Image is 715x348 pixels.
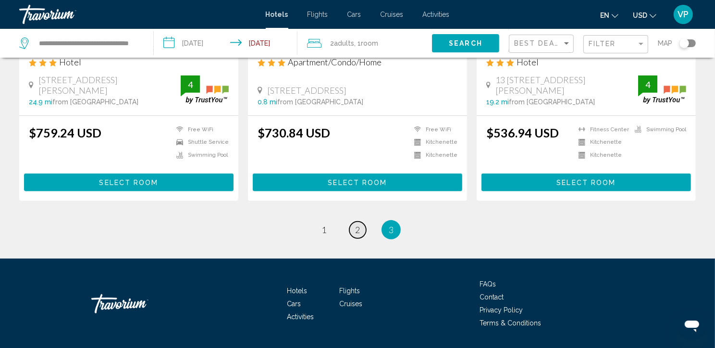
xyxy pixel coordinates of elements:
[258,98,277,106] span: 0.8 mi
[266,11,288,18] a: Hotels
[514,40,571,48] mat-select: Sort by
[583,35,648,54] button: Filter
[480,293,504,301] a: Contact
[172,138,229,147] li: Shuttle Service
[340,287,360,295] a: Flights
[517,57,539,67] span: Hotel
[91,289,187,318] a: Travorium
[355,224,360,235] span: 2
[277,98,363,106] span: from [GEOGRAPHIC_DATA]
[258,57,457,67] div: 3 star Apartment
[24,174,234,191] button: Select Room
[29,125,101,140] ins: $759.24 USD
[638,79,657,90] div: 4
[154,29,298,58] button: Check-in date: Sep 9, 2025 Check-out date: Sep 13, 2025
[99,179,158,186] span: Select Room
[481,176,691,186] a: Select Room
[19,220,696,239] ul: Pagination
[449,40,482,48] span: Search
[340,300,363,308] a: Cruises
[172,125,229,134] li: Free WiFi
[486,57,686,67] div: 3 star Hotel
[19,5,256,24] a: Travorium
[495,75,638,96] span: 13 [STREET_ADDRESS][PERSON_NAME]
[678,10,689,19] span: VP
[287,313,314,321] a: Activities
[589,40,616,48] span: Filter
[486,98,509,106] span: 19.2 mi
[38,75,181,96] span: [STREET_ADDRESS][PERSON_NAME]
[181,75,229,104] img: trustyou-badge.svg
[347,11,361,18] a: Cars
[297,29,432,58] button: Travelers: 2 adults, 0 children
[480,319,541,327] a: Terms & Conditions
[432,34,499,52] button: Search
[52,98,138,106] span: from [GEOGRAPHIC_DATA]
[308,11,328,18] a: Flights
[29,57,229,67] div: 3 star Hotel
[409,151,457,159] li: Kitchenette
[638,75,686,104] img: trustyou-badge.svg
[633,8,656,22] button: Change currency
[321,224,326,235] span: 1
[514,39,565,47] span: Best Deals
[267,85,346,96] span: [STREET_ADDRESS]
[287,287,308,295] a: Hotels
[59,57,81,67] span: Hotel
[677,310,707,340] iframe: Button to launch messaging window
[574,151,630,159] li: Kitchenette
[181,79,200,90] div: 4
[24,176,234,186] a: Select Room
[672,39,696,48] button: Toggle map
[287,300,301,308] a: Cars
[633,12,647,19] span: USD
[486,125,559,140] ins: $536.94 USD
[361,39,378,47] span: Room
[172,151,229,159] li: Swimming Pool
[29,98,52,106] span: 24.9 mi
[480,280,496,288] a: FAQs
[600,8,618,22] button: Change language
[630,125,686,134] li: Swimming Pool
[288,57,382,67] span: Apartment/Condo/Home
[671,4,696,25] button: User Menu
[658,37,672,50] span: Map
[600,12,609,19] span: en
[481,174,691,191] button: Select Room
[253,174,462,191] button: Select Room
[556,179,616,186] span: Select Room
[409,125,457,134] li: Free WiFi
[423,11,450,18] a: Activities
[389,224,394,235] span: 3
[509,98,595,106] span: from [GEOGRAPHIC_DATA]
[330,37,354,50] span: 2
[480,306,523,314] a: Privacy Policy
[409,138,457,147] li: Kitchenette
[258,125,330,140] ins: $730.84 USD
[334,39,354,47] span: Adults
[381,11,404,18] a: Cruises
[574,125,630,134] li: Fitness Center
[354,37,378,50] span: , 1
[328,179,387,186] span: Select Room
[253,176,462,186] a: Select Room
[574,138,630,147] li: Kitchenette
